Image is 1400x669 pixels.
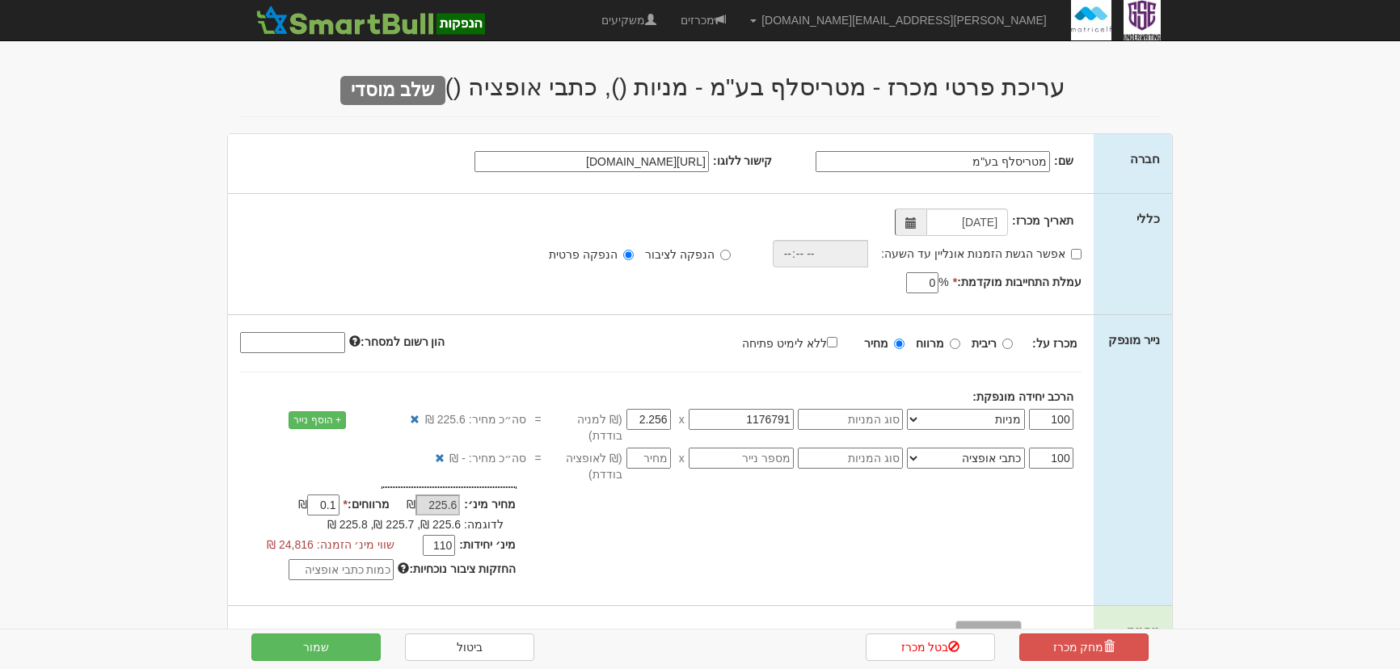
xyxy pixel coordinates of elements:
strong: מחיר [864,337,888,350]
input: כמות [1029,448,1073,469]
input: מספר נייר [689,409,794,430]
span: (₪ לאופציה בודדת) [542,450,622,482]
input: מחיר [894,339,905,349]
a: בטל מכרז [866,633,995,661]
strong: ריבית [972,337,997,350]
span: לדוגמה: 225.6 ₪, 225.7 ₪, 225.8 ₪ [327,518,504,531]
input: מחיר [626,448,671,469]
span: סה״כ מחיר: 225.6 ₪ [425,411,527,427]
label: הנפקה לציבור [645,246,731,263]
label: חברה [1130,150,1160,167]
div: ₪ [390,496,465,515]
span: = [534,450,541,466]
span: = [534,411,541,427]
span: x [679,411,685,427]
input: כמות כתבי אופציה [289,559,394,580]
label: נייר מונפק [1108,331,1160,348]
label: תאריך מכרז: [1012,212,1073,229]
input: סוג המניות [798,409,903,430]
label: החזקות ציבור נוכחיות: [398,561,515,577]
label: שם: [1054,153,1073,169]
span: x [679,450,685,466]
a: ביטול [405,633,534,661]
div: ₪ [268,496,344,515]
strong: מכרז על: [1032,337,1077,350]
input: מחיר [626,409,671,430]
input: הנפקה לציבור [720,250,731,260]
input: סוג המניות [798,448,903,469]
label: ללא לימיט פתיחה [742,334,854,351]
input: הנפקה פרטית [623,250,634,260]
input: מרווח [950,339,960,349]
a: מחק מכרז [1019,633,1149,661]
span: % [938,274,948,290]
span: סה״כ מחיר: - ₪ [449,450,526,466]
span: מסמכים אלו יהיו זמינים למשקיעים בסמארטבול אונליין כחלק מפרטי המכרז [592,627,950,640]
a: + הוסף נייר [289,411,346,429]
strong: הרכב יחידה מונפקת: [972,390,1073,403]
label: כללי [1136,210,1160,227]
label: עמלת התחייבות מוקדמת: [953,274,1082,290]
label: קישור ללוגו: [713,153,773,169]
h2: עריכת פרטי מכרז - מטריסלף בע"מ - מניות (), כתבי אופציה () [239,74,1161,100]
label: מחיר מינ׳: [464,496,516,512]
input: מספר נייר [689,448,794,469]
input: ללא לימיט פתיחה [827,337,837,347]
label: אפשר הגשת הזמנות אונליין עד השעה: [881,246,1081,262]
input: ריבית [1002,339,1013,349]
strong: מרווח [916,337,944,350]
span: (₪ למניה בודדת) [542,411,622,444]
label: מרווחים: [344,496,390,512]
span: שלב מוסדי [340,76,445,105]
span: שווי מינ׳ הזמנה: 24,816 ₪ [267,538,394,551]
label: הנפקה פרטית [549,246,634,263]
label: הון רשום למסחר: [349,334,445,350]
strong: דף הפצה : [1025,627,1077,640]
img: SmartBull Logo [251,4,489,36]
label: מינ׳ יחידות: [459,536,516,553]
input: אפשר הגשת הזמנות אונליין עד השעה: [1071,249,1082,259]
input: כמות [1029,409,1073,430]
button: שמור [251,633,381,661]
